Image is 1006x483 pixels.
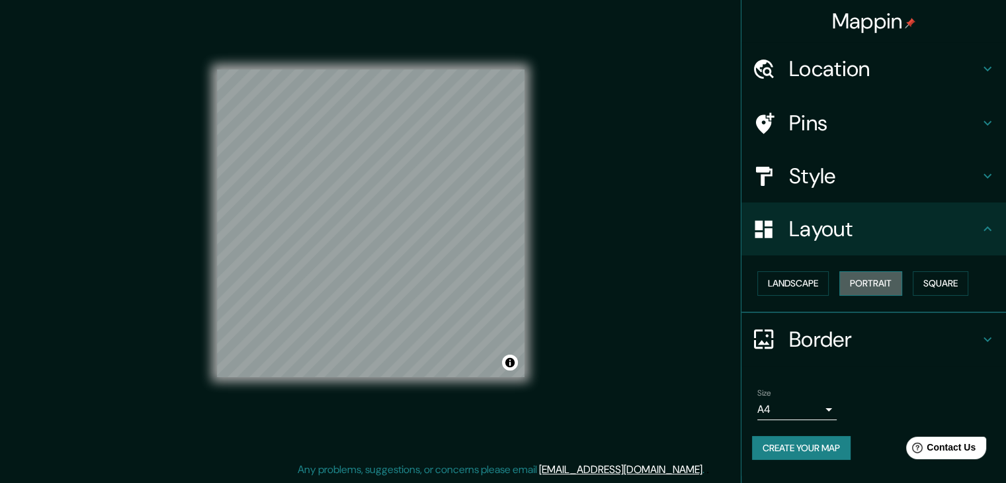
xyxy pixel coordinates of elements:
[913,271,968,296] button: Square
[704,462,706,478] div: .
[789,216,980,242] h4: Layout
[741,313,1006,366] div: Border
[217,69,524,377] canvas: Map
[789,56,980,82] h4: Location
[741,150,1006,202] div: Style
[757,399,837,420] div: A4
[741,42,1006,95] div: Location
[789,163,980,189] h4: Style
[741,97,1006,150] div: Pins
[789,110,980,136] h4: Pins
[298,462,704,478] p: Any problems, suggestions, or concerns please email .
[757,387,771,398] label: Size
[757,271,829,296] button: Landscape
[888,431,991,468] iframe: Help widget launcher
[741,202,1006,255] div: Layout
[789,326,980,353] h4: Border
[752,436,851,461] button: Create your map
[905,18,915,28] img: pin-icon.png
[839,271,902,296] button: Portrait
[539,462,702,476] a: [EMAIL_ADDRESS][DOMAIN_NAME]
[706,462,709,478] div: .
[502,355,518,371] button: Toggle attribution
[832,8,916,34] h4: Mappin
